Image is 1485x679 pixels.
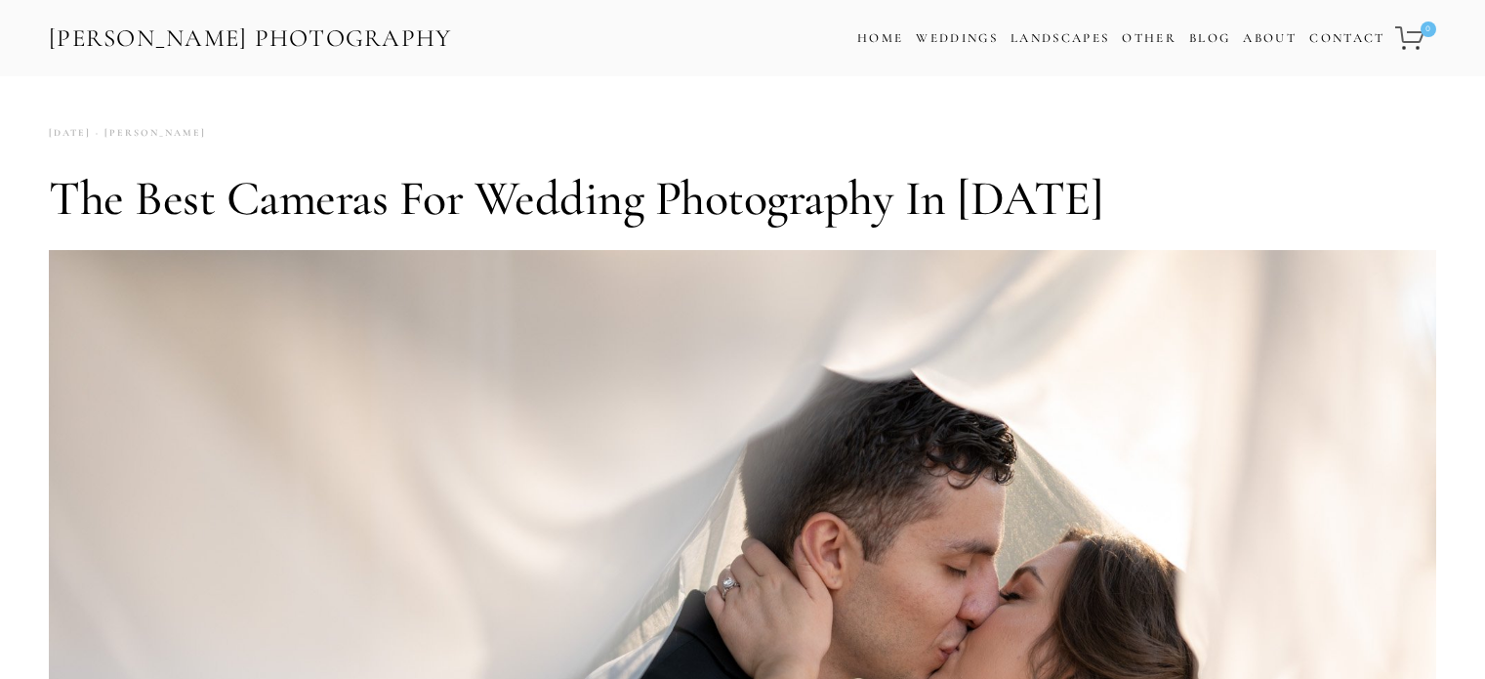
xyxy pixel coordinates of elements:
a: Landscapes [1011,30,1109,46]
a: 0 items in cart [1392,15,1438,62]
span: 0 [1421,21,1436,37]
a: [PERSON_NAME] Photography [47,17,454,61]
a: Contact [1309,24,1384,53]
a: Other [1122,30,1176,46]
time: [DATE] [49,120,91,147]
a: Blog [1189,24,1230,53]
h1: The Best Cameras for Wedding Photography in [DATE] [49,169,1436,228]
a: Weddings [916,30,998,46]
a: Home [857,24,903,53]
a: [PERSON_NAME] [91,120,206,147]
a: About [1243,24,1297,53]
